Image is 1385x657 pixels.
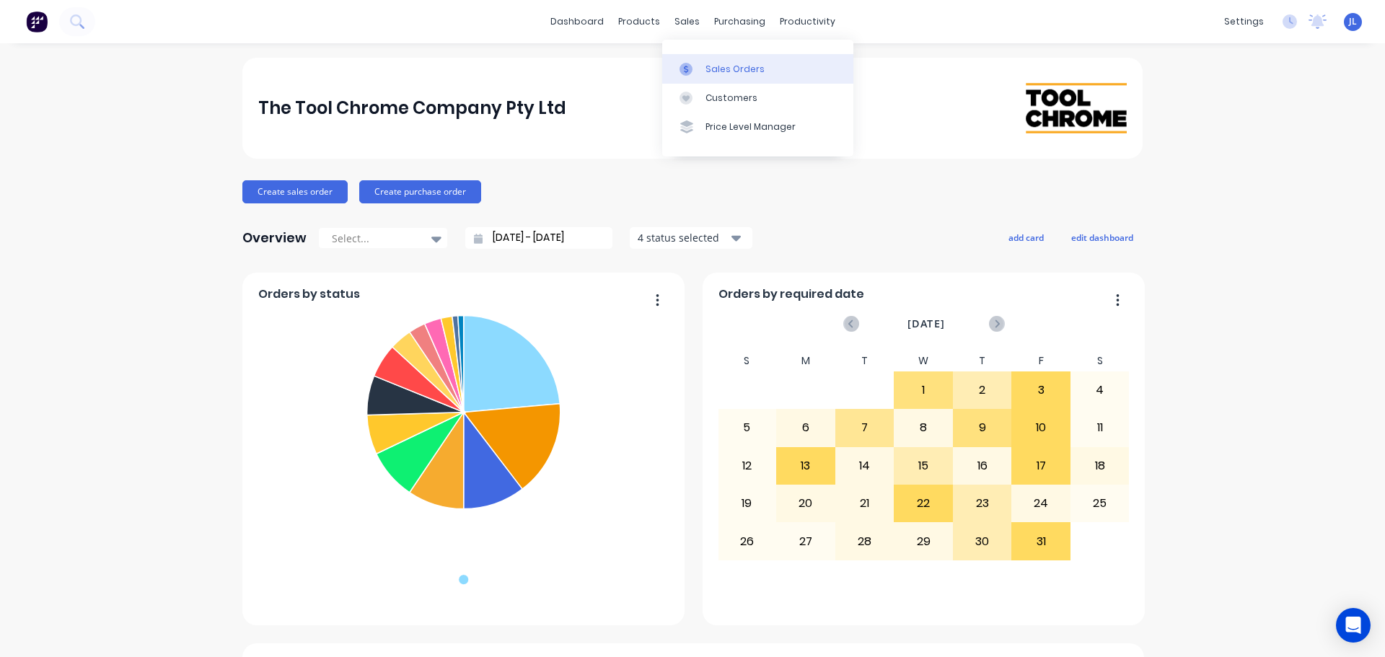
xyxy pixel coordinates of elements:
span: Orders by required date [718,286,864,303]
div: 4 status selected [638,230,729,245]
div: 9 [954,410,1011,446]
div: 31 [1012,523,1070,559]
div: F [1011,350,1070,371]
div: Price Level Manager [705,120,796,133]
div: 22 [894,485,952,521]
div: 30 [954,523,1011,559]
div: S [1070,350,1130,371]
div: 16 [954,448,1011,484]
div: 15 [894,448,952,484]
span: [DATE] [907,316,945,332]
div: 13 [777,448,835,484]
div: 7 [836,410,894,446]
div: 29 [894,523,952,559]
div: settings [1217,11,1271,32]
div: 10 [1012,410,1070,446]
a: dashboard [543,11,611,32]
button: edit dashboard [1062,228,1143,247]
div: 12 [718,448,776,484]
div: products [611,11,667,32]
span: Orders by status [258,286,360,303]
div: 11 [1071,410,1129,446]
button: 4 status selected [630,227,752,249]
a: Sales Orders [662,54,853,83]
div: 17 [1012,448,1070,484]
div: 27 [777,523,835,559]
div: 18 [1071,448,1129,484]
a: Customers [662,84,853,113]
div: S [718,350,777,371]
button: Create purchase order [359,180,481,203]
div: 25 [1071,485,1129,521]
a: Price Level Manager [662,113,853,141]
div: T [953,350,1012,371]
div: productivity [773,11,843,32]
div: T [835,350,894,371]
div: 19 [718,485,776,521]
div: Overview [242,224,307,252]
div: purchasing [707,11,773,32]
div: 26 [718,523,776,559]
div: 1 [894,372,952,408]
img: Factory [26,11,48,32]
div: 23 [954,485,1011,521]
div: 21 [836,485,894,521]
div: 24 [1012,485,1070,521]
div: 6 [777,410,835,446]
button: add card [999,228,1053,247]
div: 28 [836,523,894,559]
div: W [894,350,953,371]
div: 4 [1071,372,1129,408]
div: 3 [1012,372,1070,408]
div: 2 [954,372,1011,408]
div: Open Intercom Messenger [1336,608,1371,643]
div: Sales Orders [705,63,765,76]
div: 14 [836,448,894,484]
div: 5 [718,410,776,446]
div: sales [667,11,707,32]
button: Create sales order [242,180,348,203]
div: 20 [777,485,835,521]
div: 8 [894,410,952,446]
div: The Tool Chrome Company Pty Ltd [258,94,566,123]
span: JL [1349,15,1357,28]
img: The Tool Chrome Company Pty Ltd [1026,83,1127,133]
div: M [776,350,835,371]
div: Customers [705,92,757,105]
